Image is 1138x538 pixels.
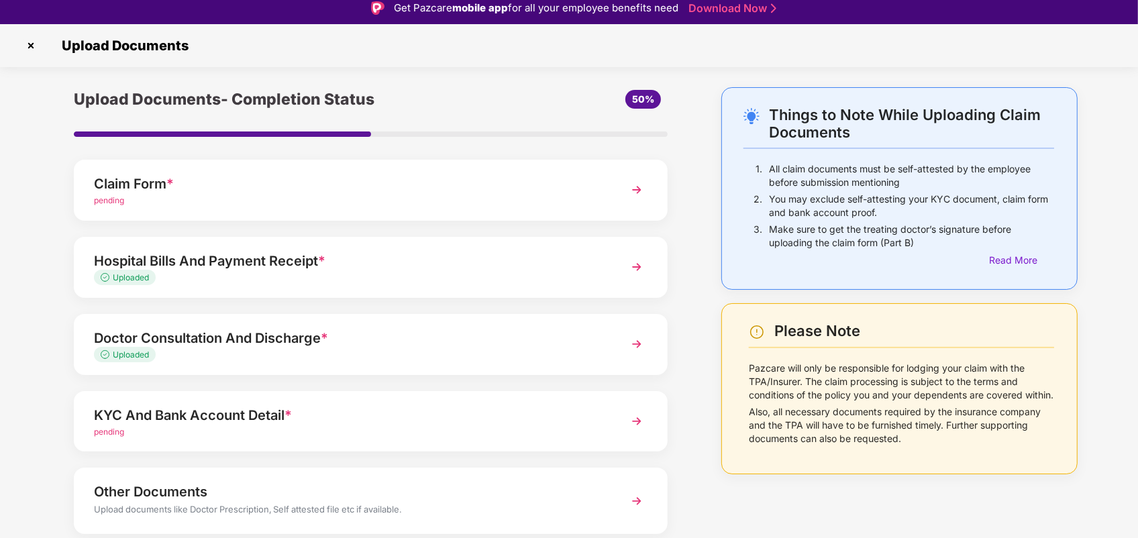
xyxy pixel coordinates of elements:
span: pending [94,195,124,205]
div: Things to Note While Uploading Claim Documents [770,106,1054,141]
div: Claim Form [94,173,601,195]
img: Stroke [771,1,776,15]
div: Upload documents like Doctor Prescription, Self attested file etc if available. [94,502,601,520]
p: You may exclude self-attesting your KYC document, claim form and bank account proof. [770,193,1054,219]
img: Logo [371,1,384,15]
p: 2. [754,193,763,219]
p: Pazcare will only be responsible for lodging your claim with the TPA/Insurer. The claim processin... [749,362,1054,402]
a: Download Now [688,1,772,15]
img: svg+xml;base64,PHN2ZyBpZD0iTmV4dCIgeG1sbnM9Imh0dHA6Ly93d3cudzMub3JnLzIwMDAvc3ZnIiB3aWR0aD0iMzYiIG... [625,489,649,513]
p: 1. [756,162,763,189]
span: Uploaded [113,349,149,360]
img: svg+xml;base64,PHN2ZyB4bWxucz0iaHR0cDovL3d3dy53My5vcmcvMjAwMC9zdmciIHdpZHRoPSIxMy4zMzMiIGhlaWdodD... [101,350,113,359]
div: Read More [990,253,1054,268]
img: svg+xml;base64,PHN2ZyB4bWxucz0iaHR0cDovL3d3dy53My5vcmcvMjAwMC9zdmciIHdpZHRoPSIxMy4zMzMiIGhlaWdodD... [101,273,113,282]
span: Upload Documents [48,38,195,54]
div: Please Note [774,322,1054,340]
p: 3. [754,223,763,250]
div: Upload Documents- Completion Status [74,87,470,111]
img: svg+xml;base64,PHN2ZyBpZD0iQ3Jvc3MtMzJ4MzIiIHhtbG5zPSJodHRwOi8vd3d3LnczLm9yZy8yMDAwL3N2ZyIgd2lkdG... [20,35,42,56]
div: Doctor Consultation And Discharge [94,327,601,349]
span: 50% [632,93,654,105]
p: All claim documents must be self-attested by the employee before submission mentioning [770,162,1054,189]
div: Other Documents [94,481,601,502]
div: Hospital Bills And Payment Receipt [94,250,601,272]
img: svg+xml;base64,PHN2ZyBpZD0iTmV4dCIgeG1sbnM9Imh0dHA6Ly93d3cudzMub3JnLzIwMDAvc3ZnIiB3aWR0aD0iMzYiIG... [625,332,649,356]
img: svg+xml;base64,PHN2ZyBpZD0iV2FybmluZ18tXzI0eDI0IiBkYXRhLW5hbWU9Ildhcm5pbmcgLSAyNHgyNCIgeG1sbnM9Im... [749,324,765,340]
img: svg+xml;base64,PHN2ZyB4bWxucz0iaHR0cDovL3d3dy53My5vcmcvMjAwMC9zdmciIHdpZHRoPSIyNC4wOTMiIGhlaWdodD... [743,108,760,124]
img: svg+xml;base64,PHN2ZyBpZD0iTmV4dCIgeG1sbnM9Imh0dHA6Ly93d3cudzMub3JnLzIwMDAvc3ZnIiB3aWR0aD0iMzYiIG... [625,255,649,279]
div: KYC And Bank Account Detail [94,405,601,426]
span: pending [94,427,124,437]
p: Make sure to get the treating doctor’s signature before uploading the claim form (Part B) [770,223,1054,250]
img: svg+xml;base64,PHN2ZyBpZD0iTmV4dCIgeG1sbnM9Imh0dHA6Ly93d3cudzMub3JnLzIwMDAvc3ZnIiB3aWR0aD0iMzYiIG... [625,178,649,202]
strong: mobile app [452,1,508,14]
p: Also, all necessary documents required by the insurance company and the TPA will have to be furni... [749,405,1054,445]
span: Uploaded [113,272,149,282]
img: svg+xml;base64,PHN2ZyBpZD0iTmV4dCIgeG1sbnM9Imh0dHA6Ly93d3cudzMub3JnLzIwMDAvc3ZnIiB3aWR0aD0iMzYiIG... [625,409,649,433]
